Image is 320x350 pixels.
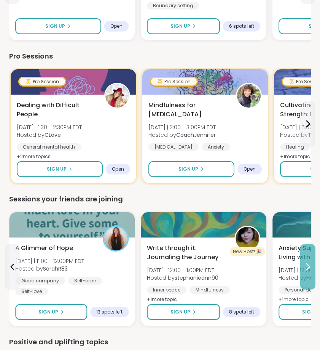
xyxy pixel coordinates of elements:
img: CoachJennifer [237,84,261,108]
b: SarahR83 [43,265,68,272]
span: Sign Up [170,23,190,30]
button: Sign Up [15,18,101,34]
span: Hosted by [15,265,84,272]
span: [DATE] | 1:30 - 2:30PM EDT [17,124,82,131]
span: Mindfulness for [MEDICAL_DATA] [148,101,228,119]
div: Positive and Uplifting topics [9,337,311,347]
button: Sign Up [148,161,234,177]
b: CLove [45,131,61,139]
span: [DATE] | 2:00 - 3:00PM EDT [148,124,216,131]
button: Sign Up [147,18,220,34]
span: Hosted by [148,131,216,139]
span: 8 spots left [229,309,254,315]
div: Mindfulness [189,286,230,294]
div: Anxiety [202,143,230,151]
span: Open [244,166,256,172]
span: Write through it: Journaling the Journey [147,244,226,262]
span: Sign Up [47,166,67,173]
div: Pro Session [151,78,197,86]
div: Self-love [15,288,48,295]
span: [DATE] | 12:00 - 1:00PM EDT [147,266,218,274]
span: Hosted by [147,274,218,282]
span: Open [110,23,123,29]
span: A Glimmer of Hope [15,244,73,253]
div: Boundary setting [147,2,199,10]
b: stephanieann90 [175,274,218,282]
span: 6 spots left [229,23,254,29]
span: Sign Up [45,23,65,30]
span: Dealing with Difficult People [17,101,96,119]
button: Sign Up [147,304,220,320]
img: SarahR83 [104,227,127,250]
img: stephanieann90 [236,227,259,250]
span: Sign Up [178,166,198,173]
button: Sign Up [15,304,87,320]
span: Open [112,166,124,172]
div: Pro Sessions [9,51,311,62]
span: Sign Up [38,309,58,315]
div: Healing [280,143,310,151]
div: Inner peace [147,286,186,294]
button: Sign Up [17,161,103,177]
div: General mental health [17,143,81,151]
div: Good company [15,277,65,285]
img: CLove [105,84,129,108]
div: Sessions your friends are joining [9,194,311,204]
span: Sign Up [170,309,190,315]
div: Self-care [68,277,102,285]
div: Pro Session [19,78,65,86]
div: [MEDICAL_DATA] [148,143,199,151]
div: New Host! 🎉 [230,247,265,256]
span: 13 spots left [96,309,123,315]
span: Hosted by [17,131,82,139]
span: [DATE] | 11:00 - 12:00PM EDT [15,257,84,265]
b: CoachJennifer [176,131,216,139]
